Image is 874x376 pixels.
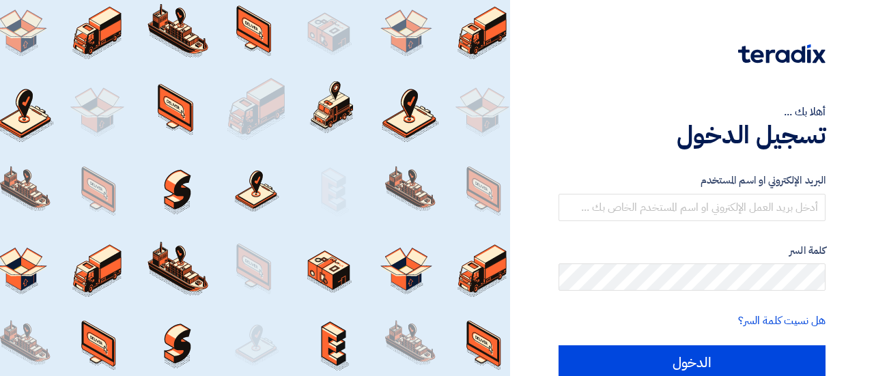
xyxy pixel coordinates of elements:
div: أهلا بك ... [559,104,826,120]
label: كلمة السر [559,243,826,259]
img: Teradix logo [738,44,826,63]
input: أدخل بريد العمل الإلكتروني او اسم المستخدم الخاص بك ... [559,194,826,221]
a: هل نسيت كلمة السر؟ [738,313,826,329]
h1: تسجيل الدخول [559,120,826,150]
label: البريد الإلكتروني او اسم المستخدم [559,173,826,188]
